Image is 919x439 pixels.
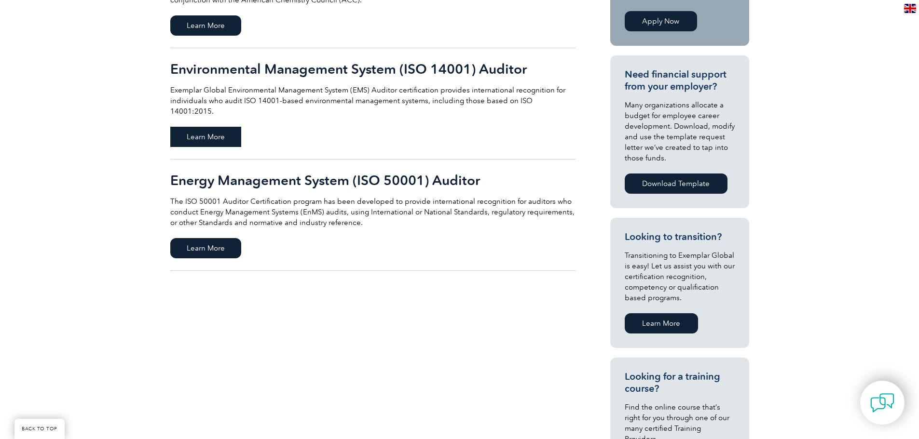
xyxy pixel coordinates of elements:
[170,173,576,188] h2: Energy Management System (ISO 50001) Auditor
[170,85,576,117] p: Exemplar Global Environmental Management System (EMS) Auditor certification provides internationa...
[625,231,735,243] h3: Looking to transition?
[625,68,735,93] h3: Need financial support from your employer?
[170,61,576,77] h2: Environmental Management System (ISO 14001) Auditor
[625,100,735,163] p: Many organizations allocate a budget for employee career development. Download, modify and use th...
[170,238,241,258] span: Learn More
[170,160,576,271] a: Energy Management System (ISO 50001) Auditor The ISO 50001 Auditor Certification program has been...
[170,127,241,147] span: Learn More
[625,371,735,395] h3: Looking for a training course?
[625,11,697,31] a: Apply Now
[170,15,241,36] span: Learn More
[170,48,576,160] a: Environmental Management System (ISO 14001) Auditor Exemplar Global Environmental Management Syst...
[870,391,894,415] img: contact-chat.png
[625,173,727,194] a: Download Template
[625,250,735,303] p: Transitioning to Exemplar Global is easy! Let us assist you with our certification recognition, c...
[170,196,576,228] p: The ISO 50001 Auditor Certification program has been developed to provide international recogniti...
[904,4,916,13] img: en
[14,419,65,439] a: BACK TO TOP
[625,313,698,333] a: Learn More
